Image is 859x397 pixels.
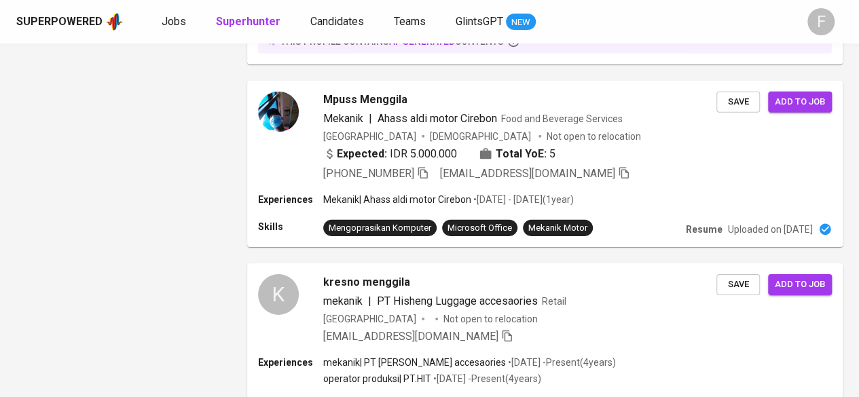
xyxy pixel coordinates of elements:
a: Superhunter [216,14,283,31]
span: GlintsGPT [456,15,503,28]
span: Save [723,94,753,110]
div: Superpowered [16,14,103,30]
span: Ahass aldi motor Cirebon [378,112,497,125]
button: Save [716,274,760,295]
img: app logo [105,12,124,32]
span: Retail [542,296,566,307]
a: Candidates [310,14,367,31]
span: | [369,111,372,127]
p: Experiences [258,193,323,206]
button: Add to job [768,274,832,295]
span: [EMAIL_ADDRESS][DOMAIN_NAME] [440,167,615,180]
img: 8eac80911791e4fe39147d3b7d7f8163.jpg [258,92,299,132]
span: Mpuss Menggila [323,92,407,108]
p: Uploaded on [DATE] [728,223,813,236]
div: K [258,274,299,315]
span: kresno menggila [323,274,410,290]
span: Candidates [310,15,364,28]
a: Superpoweredapp logo [16,12,124,32]
p: Resume [686,223,723,236]
p: • [DATE] - Present ( 4 years ) [431,372,541,385]
p: Skills [258,220,323,233]
b: Total YoE: [496,146,547,162]
p: Experiences [258,356,323,369]
a: GlintsGPT NEW [456,14,536,31]
p: operator produksi | PT.HIT [323,372,431,385]
div: [GEOGRAPHIC_DATA] [323,312,416,326]
span: Save [723,277,753,292]
span: Add to job [775,94,825,110]
p: Not open to relocation [443,312,538,326]
span: [DEMOGRAPHIC_DATA] [430,130,533,143]
span: Food and Beverage Services [501,113,623,124]
p: mekanik | PT [PERSON_NAME] accesaories [323,356,506,369]
span: [EMAIL_ADDRESS][DOMAIN_NAME] [323,330,498,343]
span: 5 [549,146,555,162]
div: Microsoft Office [447,222,512,235]
a: Jobs [162,14,189,31]
b: Superhunter [216,15,280,28]
button: Add to job [768,92,832,113]
span: NEW [506,16,536,29]
span: | [368,293,371,309]
button: Save [716,92,760,113]
a: Mpuss MenggilaMekanik|Ahass aldi motor CirebonFood and Beverage Services[GEOGRAPHIC_DATA][DEMOGRA... [247,81,843,247]
span: mekanik [323,295,363,307]
div: Mengoprasikan Komputer [329,222,431,235]
div: Mekanik Motor [528,222,587,235]
span: Add to job [775,277,825,292]
p: Not open to relocation [547,130,641,143]
div: F [807,8,835,35]
p: Mekanik | Ahass aldi motor Cirebon [323,193,471,206]
b: Expected: [337,146,387,162]
span: [PHONE_NUMBER] [323,167,414,180]
div: IDR 5.000.000 [323,146,457,162]
p: • [DATE] - Present ( 4 years ) [506,356,616,369]
p: • [DATE] - [DATE] ( 1 year ) [471,193,574,206]
span: Teams [394,15,426,28]
span: PT Hisheng Luggage accesaories [377,295,538,307]
a: Teams [394,14,428,31]
span: Mekanik [323,112,363,125]
div: [GEOGRAPHIC_DATA] [323,130,416,143]
span: Jobs [162,15,186,28]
